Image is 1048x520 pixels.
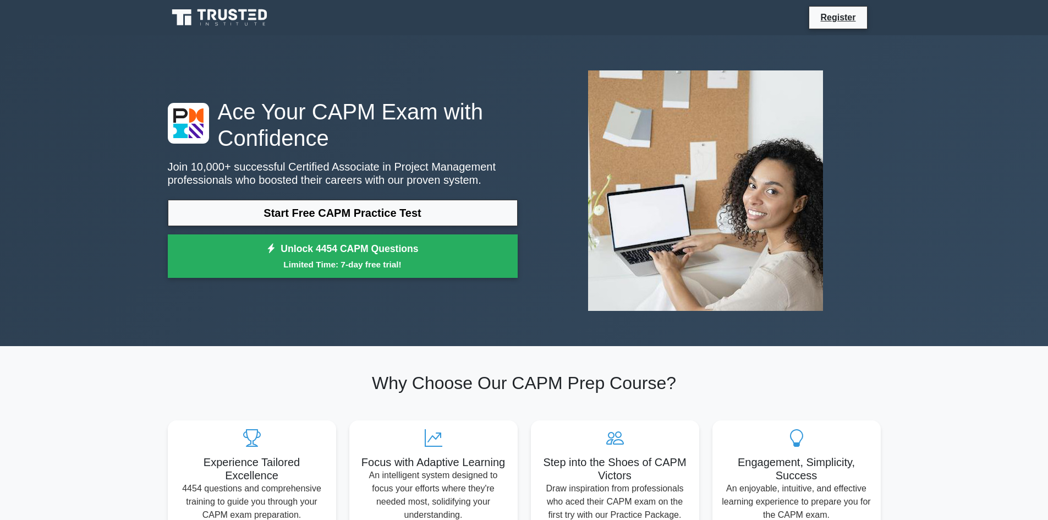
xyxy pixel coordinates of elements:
[168,200,518,226] a: Start Free CAPM Practice Test
[721,456,872,482] h5: Engagement, Simplicity, Success
[814,10,862,24] a: Register
[358,456,509,469] h5: Focus with Adaptive Learning
[168,234,518,278] a: Unlock 4454 CAPM QuestionsLimited Time: 7-day free trial!
[177,456,327,482] h5: Experience Tailored Excellence
[540,456,690,482] h5: Step into the Shoes of CAPM Victors
[182,258,504,271] small: Limited Time: 7-day free trial!
[168,160,518,187] p: Join 10,000+ successful Certified Associate in Project Management professionals who boosted their...
[168,373,881,393] h2: Why Choose Our CAPM Prep Course?
[168,98,518,151] h1: Ace Your CAPM Exam with Confidence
